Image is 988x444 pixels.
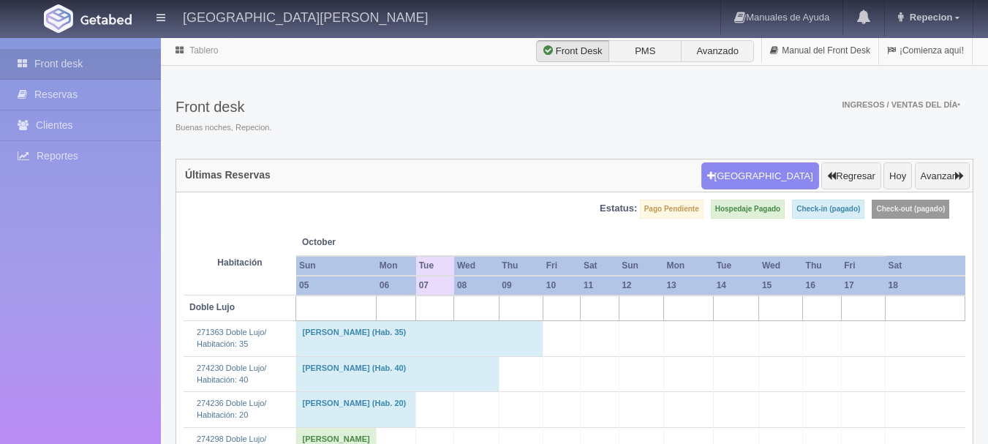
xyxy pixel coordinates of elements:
[803,256,842,276] th: Thu
[803,276,842,296] th: 16
[543,276,581,296] th: 10
[499,276,543,296] th: 09
[821,162,880,190] button: Regresar
[176,99,271,115] h3: Front desk
[841,276,885,296] th: 17
[197,364,266,384] a: 274230 Doble Lujo/Habitación: 40
[302,236,410,249] span: October
[44,4,73,33] img: Getabed
[619,256,663,276] th: Sun
[581,276,619,296] th: 11
[600,202,637,216] label: Estatus:
[454,256,499,276] th: Wed
[872,200,949,219] label: Check-out (pagado)
[536,40,609,62] label: Front Desk
[296,276,377,296] th: 05
[886,256,965,276] th: Sat
[197,328,266,348] a: 271363 Doble Lujo/Habitación: 35
[416,256,454,276] th: Tue
[681,40,754,62] label: Avanzado
[640,200,704,219] label: Pago Pendiente
[619,276,663,296] th: 12
[759,256,803,276] th: Wed
[879,37,972,65] a: ¡Comienza aquí!
[608,40,682,62] label: PMS
[701,162,819,190] button: [GEOGRAPHIC_DATA]
[377,276,416,296] th: 06
[915,162,970,190] button: Avanzar
[80,14,132,25] img: Getabed
[663,276,713,296] th: 13
[296,321,543,356] td: [PERSON_NAME] (Hab. 35)
[906,12,953,23] span: Repecion
[416,276,454,296] th: 07
[543,256,581,276] th: Fri
[663,256,713,276] th: Mon
[714,276,759,296] th: 14
[189,45,218,56] a: Tablero
[886,276,965,296] th: 18
[581,256,619,276] th: Sat
[197,399,266,419] a: 274236 Doble Lujo/Habitación: 20
[759,276,803,296] th: 15
[711,200,785,219] label: Hospedaje Pagado
[499,256,543,276] th: Thu
[176,122,271,134] span: Buenas noches, Repecion.
[296,356,499,391] td: [PERSON_NAME] (Hab. 40)
[185,170,271,181] h4: Últimas Reservas
[792,200,864,219] label: Check-in (pagado)
[454,276,499,296] th: 08
[842,100,960,109] span: Ingresos / Ventas del día
[183,7,428,26] h4: [GEOGRAPHIC_DATA][PERSON_NAME]
[189,302,235,312] b: Doble Lujo
[217,257,262,268] strong: Habitación
[296,256,377,276] th: Sun
[762,37,878,65] a: Manual del Front Desk
[296,392,416,427] td: [PERSON_NAME] (Hab. 20)
[883,162,912,190] button: Hoy
[841,256,885,276] th: Fri
[377,256,416,276] th: Mon
[714,256,759,276] th: Tue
